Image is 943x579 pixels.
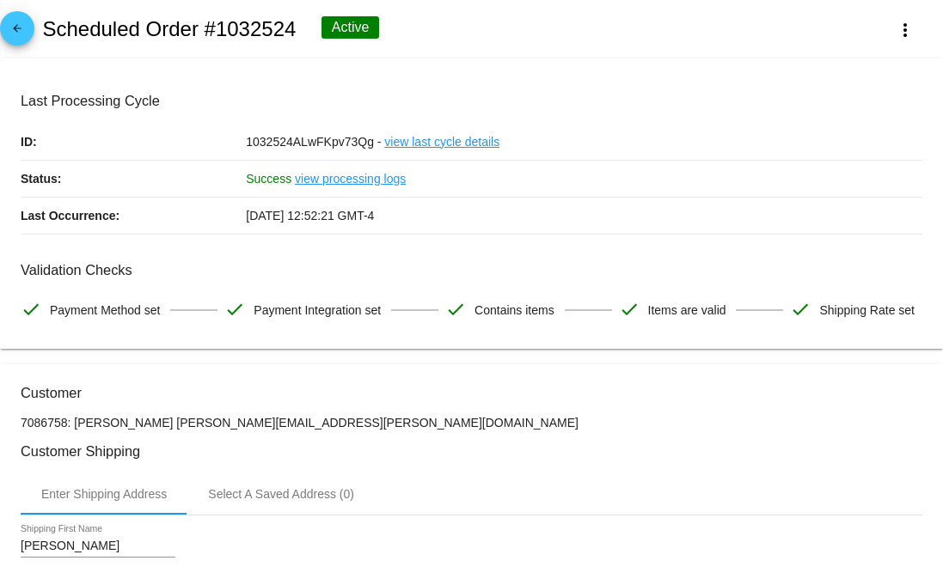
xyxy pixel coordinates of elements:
span: Success [246,172,291,186]
span: Payment Method set [50,292,160,328]
mat-icon: check [224,299,245,320]
span: Payment Integration set [254,292,381,328]
mat-icon: check [21,299,41,320]
mat-icon: arrow_back [7,22,28,43]
span: Shipping Rate set [819,292,915,328]
span: Contains items [475,292,554,328]
mat-icon: check [790,299,811,320]
p: Status: [21,161,246,197]
p: ID: [21,124,246,160]
a: view last cycle details [384,124,499,160]
p: Last Occurrence: [21,198,246,234]
h3: Customer Shipping [21,443,922,460]
mat-icon: more_vert [895,20,915,40]
input: Shipping First Name [21,539,175,553]
p: 7086758: [PERSON_NAME] [PERSON_NAME][EMAIL_ADDRESS][PERSON_NAME][DOMAIN_NAME] [21,416,922,430]
a: view processing logs [295,161,406,197]
div: Active [321,16,380,39]
div: Select A Saved Address (0) [208,487,354,501]
div: Enter Shipping Address [41,487,167,501]
span: 1032524ALwFKpv73Qg - [246,135,381,149]
h3: Validation Checks [21,262,922,278]
h3: Customer [21,385,922,401]
h3: Last Processing Cycle [21,93,922,109]
mat-icon: check [619,299,640,320]
span: Items are valid [648,292,726,328]
h2: Scheduled Order #1032524 [42,17,296,41]
mat-icon: check [445,299,466,320]
span: [DATE] 12:52:21 GMT-4 [246,209,374,222]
